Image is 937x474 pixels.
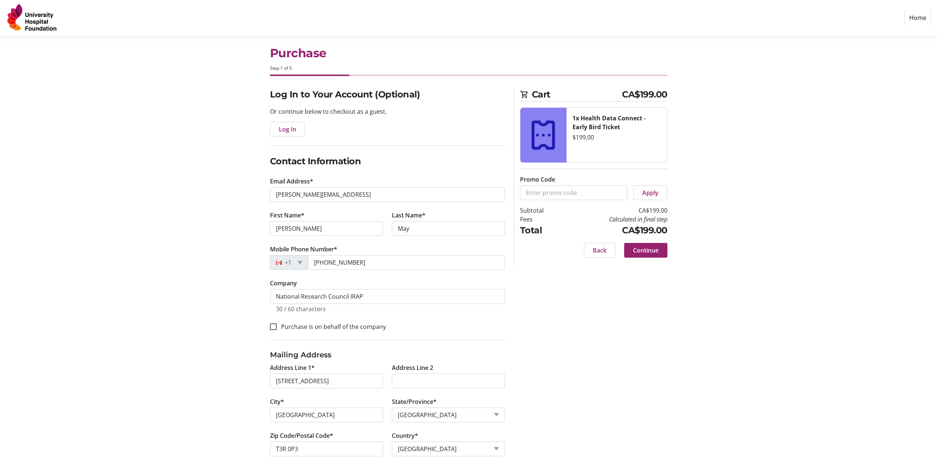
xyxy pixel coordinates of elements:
[270,155,505,168] h2: Contact Information
[270,107,505,116] p: Or continue below to checkout as a guest.
[532,88,622,101] span: Cart
[270,431,333,440] label: Zip Code/Postal Code*
[633,246,659,255] span: Continue
[520,215,562,224] td: Fees
[392,431,418,440] label: Country*
[277,322,386,331] label: Purchase is on behalf of the company
[622,88,667,101] span: CA$199.00
[270,44,667,62] h1: Purchase
[520,185,627,200] input: Enter promo code
[520,175,555,184] label: Promo Code
[270,177,313,186] label: Email Address*
[308,255,505,270] input: (506) 234-5678
[270,442,383,456] input: Zip or Postal Code
[562,215,667,224] td: Calculated in final step
[270,349,505,360] h3: Mailing Address
[520,224,562,237] td: Total
[593,246,606,255] span: Back
[279,125,296,134] span: Log In
[392,211,425,220] label: Last Name*
[270,122,305,137] button: Log In
[572,133,661,142] div: $199.00
[270,408,383,422] input: City
[562,206,667,215] td: CA$199.00
[270,374,383,388] input: Address
[572,114,646,131] strong: 1x Health Data Connect - Early Bird Ticket
[270,279,297,288] label: Company
[562,224,667,237] td: CA$199.00
[270,363,315,372] label: Address Line 1*
[633,185,667,200] button: Apply
[904,11,931,25] a: Home
[270,211,304,220] label: First Name*
[270,397,284,406] label: City*
[270,245,337,254] label: Mobile Phone Number*
[642,188,659,197] span: Apply
[584,243,615,258] button: Back
[624,243,667,258] button: Continue
[276,305,326,313] tr-character-limit: 30 / 60 characters
[392,397,437,406] label: State/Province*
[270,88,505,101] h2: Log In to Your Account (Optional)
[6,3,58,32] img: University Hospital Foundation's Logo
[520,206,562,215] td: Subtotal
[392,363,433,372] label: Address Line 2
[270,65,667,72] div: Step 1 of 5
